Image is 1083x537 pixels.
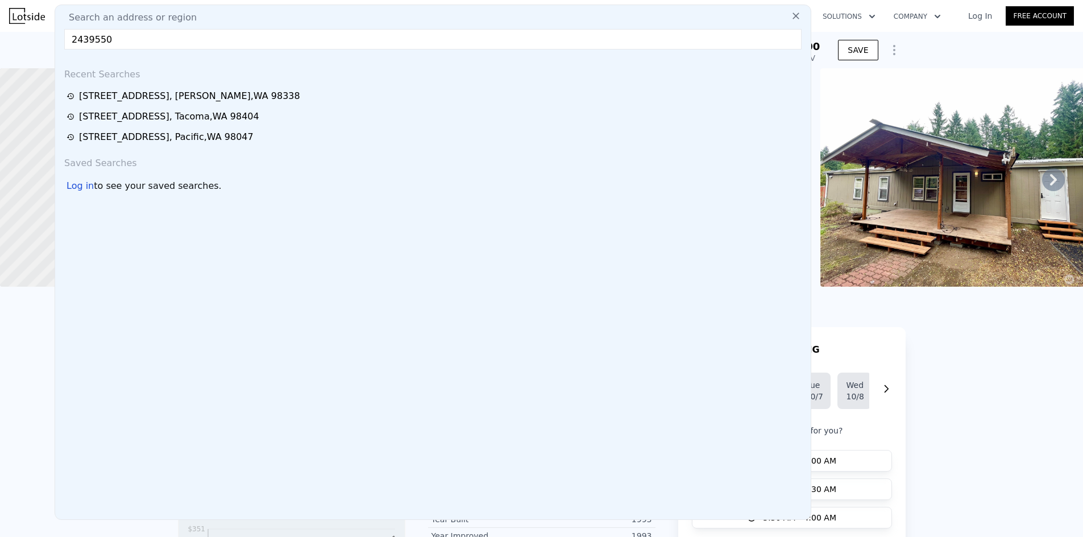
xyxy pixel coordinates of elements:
a: Free Account [1006,6,1074,26]
input: Enter an address, city, region, neighborhood or zip code [64,29,802,49]
div: 10/7 [806,391,821,402]
button: Wed10/8 [837,373,872,409]
div: 10/8 [847,391,862,402]
button: Company [885,6,950,27]
div: Recent Searches [60,59,806,86]
a: [STREET_ADDRESS], Pacific,WA 98047 [67,130,803,144]
a: [STREET_ADDRESS], Tacoma,WA 98404 [67,110,803,123]
img: Lotside [9,8,45,24]
div: Wed [847,379,862,391]
button: Show Options [883,39,906,61]
button: SAVE [838,40,878,60]
a: Log In [955,10,1006,22]
button: Solutions [814,6,885,27]
a: [STREET_ADDRESS], [PERSON_NAME],WA 98338 [67,89,803,103]
div: [STREET_ADDRESS] , Pacific , WA 98047 [79,130,254,144]
div: [STREET_ADDRESS] , Tacoma , WA 98404 [79,110,259,123]
div: Tue [806,379,821,391]
span: Search an address or region [60,11,197,24]
tspan: $351 [188,525,205,533]
div: Log in [67,179,94,193]
span: to see your saved searches. [94,179,221,193]
div: Saved Searches [60,147,806,175]
div: [STREET_ADDRESS] , [PERSON_NAME] , WA 98338 [79,89,300,103]
button: Tue10/7 [796,373,831,409]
